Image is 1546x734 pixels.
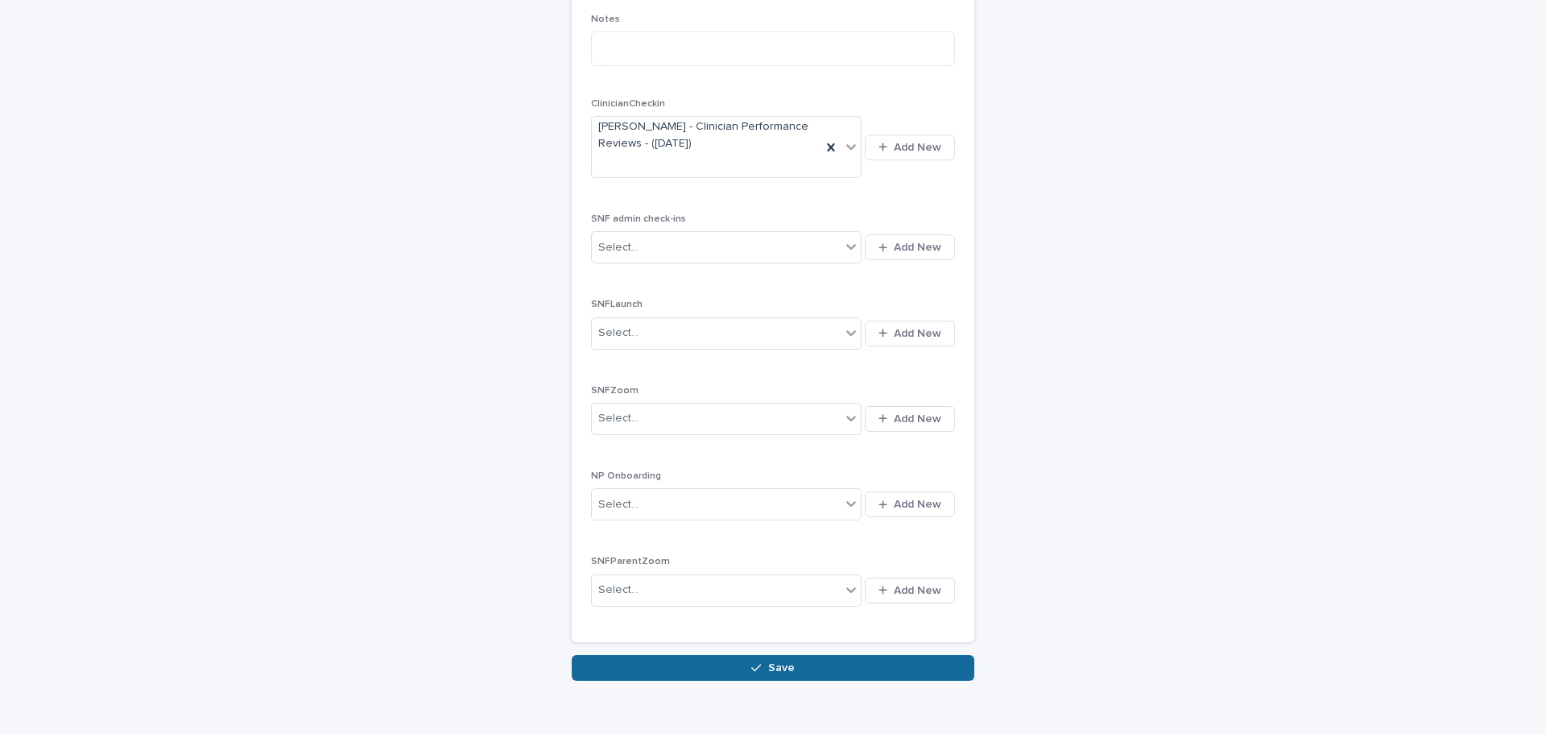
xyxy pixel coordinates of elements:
button: Save [572,655,974,681]
div: Select... [598,325,639,342]
span: NP Onboarding [591,471,661,481]
span: Add New [894,585,941,596]
button: Add New [865,491,955,517]
span: Add New [894,413,941,425]
span: SNFZoom [591,386,639,396]
button: Add New [865,321,955,346]
button: Add New [865,135,955,160]
span: SNFLaunch [591,300,643,309]
span: Add New [894,328,941,339]
span: Add New [894,142,941,153]
span: Add New [894,499,941,510]
span: Notes [591,15,620,24]
span: ClinicianCheckin [591,99,665,109]
span: SNF admin check-ins [591,214,686,224]
div: Select... [598,496,639,513]
button: Add New [865,234,955,260]
button: Add New [865,578,955,603]
div: Select... [598,239,639,256]
span: Save [768,662,795,674]
button: Add New [865,406,955,432]
div: Select... [598,582,639,599]
span: [PERSON_NAME] - Clinician Performance Reviews - ([DATE]) [598,118,815,152]
span: SNFParentZoom [591,557,670,566]
span: Add New [894,242,941,253]
div: Select... [598,410,639,427]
